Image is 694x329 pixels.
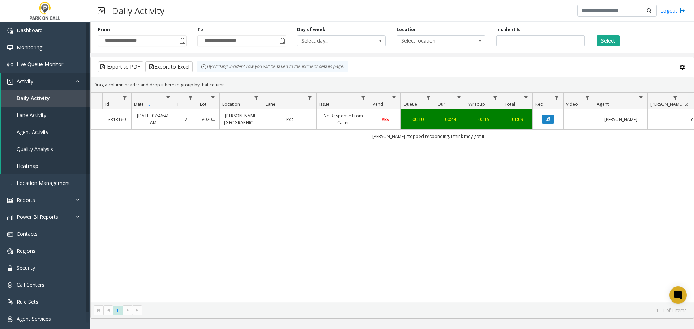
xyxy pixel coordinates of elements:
img: infoIcon.svg [201,64,207,70]
span: [PERSON_NAME] [650,101,683,107]
a: Logout [660,7,685,14]
img: 'icon' [7,28,13,34]
a: No Response From Caller [321,112,365,126]
label: From [98,26,110,33]
span: Select day... [297,36,368,46]
span: Wrapup [468,101,485,107]
label: Location [397,26,417,33]
img: logout [679,7,685,14]
span: H [177,101,181,107]
span: Location Management [17,179,70,186]
span: Regions [17,247,35,254]
a: Quality Analysis [1,140,90,157]
a: Agent Activity [1,124,90,140]
span: Sortable [146,101,152,107]
a: 3313160 [107,116,127,123]
span: Vend [373,101,383,107]
span: Security [17,264,35,271]
img: 'icon' [7,265,13,271]
div: By clicking Incident row you will be taken to the incident details page. [197,61,348,72]
a: Parker Filter Menu [671,93,680,103]
a: 802022 [202,116,215,123]
a: Lane Filter Menu [305,93,315,103]
a: YES [374,116,396,123]
a: Agent Filter Menu [636,93,646,103]
a: Video Filter Menu [583,93,592,103]
span: Agent [597,101,609,107]
a: 00:44 [440,116,461,123]
a: Location Filter Menu [252,93,261,103]
span: Rule Sets [17,298,38,305]
span: Lane [266,101,275,107]
span: Lane Activity [17,112,46,118]
a: Activity [1,73,90,90]
a: Id Filter Menu [120,93,130,103]
a: Vend Filter Menu [389,93,399,103]
label: Incident Id [496,26,521,33]
img: 'icon' [7,231,13,237]
img: 'icon' [7,79,13,85]
h3: Daily Activity [108,2,168,20]
a: Collapse Details [91,117,102,123]
span: Date [134,101,144,107]
span: Contacts [17,230,38,237]
button: Export to PDF [98,61,143,72]
span: Total [505,101,515,107]
img: 'icon' [7,282,13,288]
a: 7 [179,116,193,123]
img: 'icon' [7,248,13,254]
span: Issue [319,101,330,107]
a: 01:09 [506,116,528,123]
span: Agent Activity [17,129,48,135]
span: Quality Analysis [17,146,53,152]
button: Export to Excel [145,61,193,72]
a: Issue Filter Menu [359,93,368,103]
div: Data table [91,93,694,302]
img: pageIcon [98,2,105,20]
img: 'icon' [7,215,13,220]
kendo-pager-info: 1 - 1 of 1 items [147,307,686,313]
span: Video [566,101,578,107]
span: Toggle popup [178,36,186,46]
a: 00:15 [470,116,497,123]
span: Page 1 [113,306,123,315]
img: 'icon' [7,316,13,322]
button: Select [597,35,620,46]
span: Id [105,101,109,107]
span: Dashboard [17,27,43,34]
span: Monitoring [17,44,42,51]
img: 'icon' [7,62,13,68]
span: Queue [403,101,417,107]
span: Activity [17,78,33,85]
span: Rec. [535,101,544,107]
span: Call Centers [17,281,44,288]
a: Queue Filter Menu [424,93,433,103]
span: Power BI Reports [17,213,58,220]
a: Rec. Filter Menu [552,93,562,103]
label: To [197,26,203,33]
span: Heatmap [17,163,38,169]
span: Toggle popup [278,36,286,46]
span: Daily Activity [17,95,50,101]
a: Heatmap [1,157,90,174]
a: 00:10 [405,116,430,123]
img: 'icon' [7,45,13,51]
div: Drag a column header and drop it here to group by that column [91,78,694,91]
span: Live Queue Monitor [17,61,63,68]
a: H Filter Menu [186,93,196,103]
span: Reports [17,196,35,203]
span: YES [382,116,389,122]
span: Agent Services [17,315,51,322]
a: Exit [267,116,312,123]
a: Lot Filter Menu [208,93,218,103]
img: 'icon' [7,181,13,186]
span: Select location... [397,36,467,46]
a: [PERSON_NAME][GEOGRAPHIC_DATA] [224,112,258,126]
a: [PERSON_NAME] [599,116,643,123]
a: [DATE] 07:46:41 AM [136,112,170,126]
a: Date Filter Menu [163,93,173,103]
